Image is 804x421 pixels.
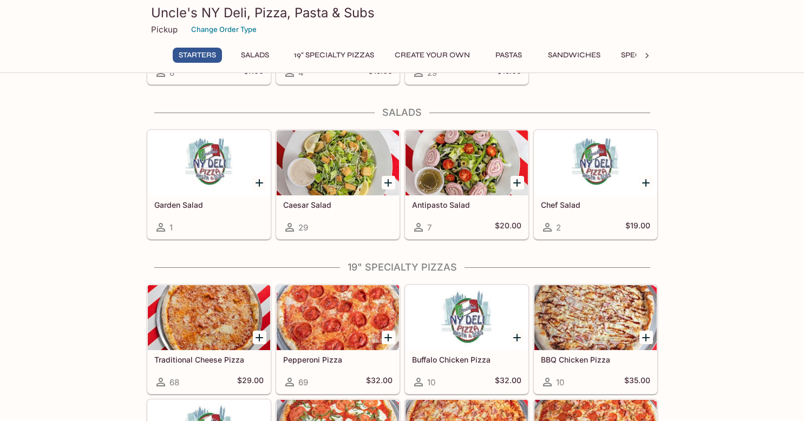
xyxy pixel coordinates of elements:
[298,222,308,233] span: 29
[169,222,173,233] span: 1
[253,176,266,189] button: Add Garden Salad
[405,285,528,394] a: Buffalo Chicken Pizza10$32.00
[427,377,435,387] span: 10
[231,48,279,63] button: Salads
[288,48,380,63] button: 19" Specialty Pizzas
[366,376,393,389] h5: $32.00
[485,48,533,63] button: Pastas
[147,130,271,239] a: Garden Salad1
[495,376,521,389] h5: $32.00
[511,331,524,344] button: Add Buffalo Chicken Pizza
[542,48,606,63] button: Sandwiches
[283,200,393,209] h5: Caesar Salad
[405,130,528,239] a: Antipasto Salad7$20.00
[169,377,179,387] span: 68
[639,331,653,344] button: Add BBQ Chicken Pizza
[186,21,262,38] button: Change Order Type
[237,376,264,389] h5: $29.00
[147,285,271,394] a: Traditional Cheese Pizza68$29.00
[253,331,266,344] button: Add Traditional Cheese Pizza
[173,48,222,63] button: Starters
[615,48,703,63] button: Specialty Hoagies
[412,200,521,209] h5: Antipasto Salad
[412,355,521,364] h5: Buffalo Chicken Pizza
[151,4,653,21] h3: Uncle's NY Deli, Pizza, Pasta & Subs
[406,130,528,195] div: Antipasto Salad
[277,130,399,195] div: Caesar Salad
[151,24,178,35] p: Pickup
[298,377,308,387] span: 69
[534,285,657,350] div: BBQ Chicken Pizza
[389,48,476,63] button: Create Your Own
[154,200,264,209] h5: Garden Salad
[283,355,393,364] h5: Pepperoni Pizza
[534,130,657,239] a: Chef Salad2$19.00
[147,261,658,273] h4: 19" Specialty Pizzas
[406,285,528,350] div: Buffalo Chicken Pizza
[639,176,653,189] button: Add Chef Salad
[541,355,650,364] h5: BBQ Chicken Pizza
[154,355,264,364] h5: Traditional Cheese Pizza
[511,176,524,189] button: Add Antipasto Salad
[382,176,395,189] button: Add Caesar Salad
[382,331,395,344] button: Add Pepperoni Pizza
[148,285,270,350] div: Traditional Cheese Pizza
[534,130,657,195] div: Chef Salad
[495,221,521,234] h5: $20.00
[541,200,650,209] h5: Chef Salad
[148,130,270,195] div: Garden Salad
[276,130,400,239] a: Caesar Salad29
[556,377,564,387] span: 10
[427,222,432,233] span: 7
[534,285,657,394] a: BBQ Chicken Pizza10$35.00
[556,222,561,233] span: 2
[625,221,650,234] h5: $19.00
[277,285,399,350] div: Pepperoni Pizza
[147,107,658,119] h4: Salads
[276,285,400,394] a: Pepperoni Pizza69$32.00
[624,376,650,389] h5: $35.00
